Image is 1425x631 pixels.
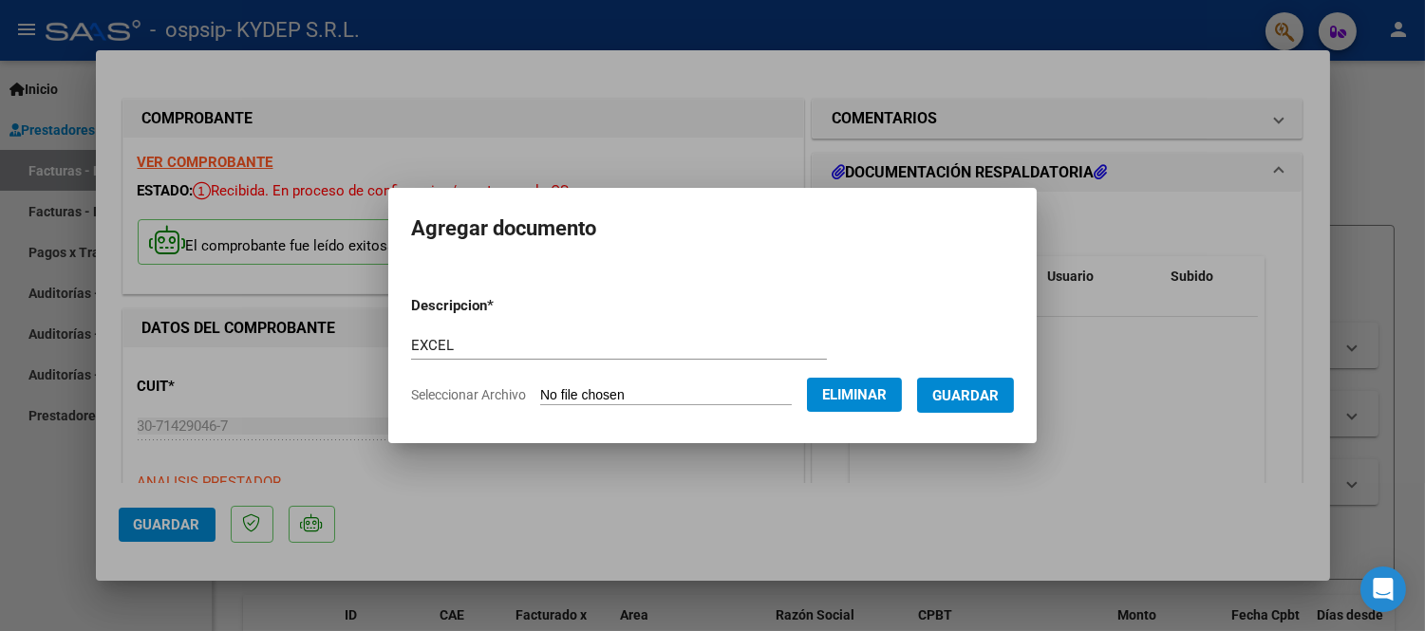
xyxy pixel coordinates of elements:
h2: Agregar documento [411,211,1014,247]
p: Descripcion [411,295,592,317]
button: Eliminar [807,378,902,412]
div: Open Intercom Messenger [1360,566,1406,612]
span: Guardar [932,387,999,404]
span: Eliminar [822,386,887,403]
span: Seleccionar Archivo [411,387,526,402]
button: Guardar [917,378,1014,413]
